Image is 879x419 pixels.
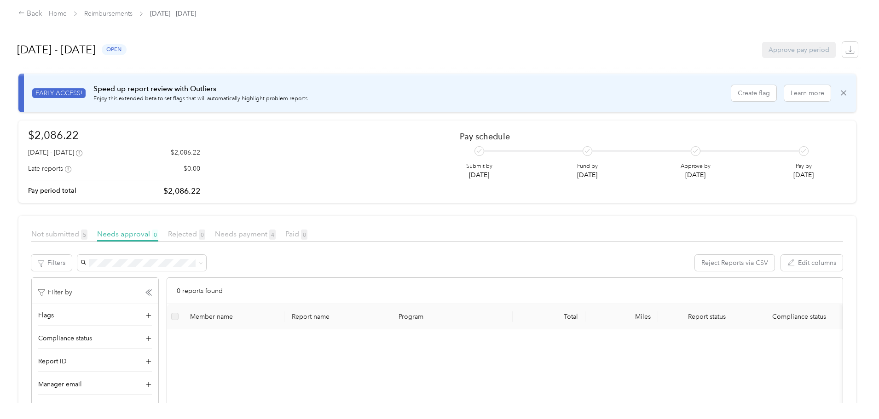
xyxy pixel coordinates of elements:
[38,402,78,412] span: Submitted on
[38,356,67,366] span: Report ID
[184,164,200,173] p: $0.00
[38,287,72,297] p: Filter by
[49,10,67,17] a: Home
[285,230,307,238] span: Paid
[199,230,205,240] span: 0
[38,310,54,320] span: Flags
[102,44,127,55] span: open
[28,186,76,195] p: Pay period total
[150,9,196,18] span: [DATE] - [DATE]
[665,313,748,321] span: Report status
[466,170,492,180] p: [DATE]
[827,367,879,419] iframe: Everlance-gr Chat Button Frame
[681,170,711,180] p: [DATE]
[93,83,309,95] p: Speed up report review with Outliers
[593,313,651,321] div: Miles
[28,148,82,157] div: [DATE] - [DATE]
[31,230,87,238] span: Not submitted
[466,162,492,171] p: Submit by
[38,379,82,389] span: Manager email
[301,230,307,240] span: 0
[793,170,814,180] p: [DATE]
[18,8,42,19] div: Back
[167,278,843,304] div: 0 reports found
[28,164,71,173] div: Late reports
[171,148,200,157] p: $2,086.22
[577,162,598,171] p: Fund by
[695,255,775,271] button: Reject Reports via CSV
[84,10,133,17] a: Reimbursements
[38,333,92,343] span: Compliance status
[269,230,276,240] span: 4
[163,185,200,197] p: $2,086.22
[731,85,776,101] button: Create flag
[793,162,814,171] p: Pay by
[781,255,843,271] button: Edit columns
[190,313,277,321] div: Member name
[81,230,87,240] span: 5
[32,88,86,98] span: EARLY ACCESS!
[97,230,158,238] span: Needs approval
[391,304,513,329] th: Program
[93,95,309,103] p: Enjoy this extended beta to set flags that will automatically highlight problem reports.
[763,313,835,321] span: Compliance status
[577,170,598,180] p: [DATE]
[152,230,158,240] span: 0
[17,39,95,61] h1: [DATE] - [DATE]
[215,230,276,238] span: Needs payment
[28,127,200,143] h1: $2,086.22
[183,304,284,329] th: Member name
[520,313,578,321] div: Total
[168,230,205,238] span: Rejected
[284,304,391,329] th: Report name
[31,255,72,271] button: Filters
[681,162,711,171] p: Approve by
[784,85,831,101] button: Learn more
[460,132,830,141] h2: Pay schedule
